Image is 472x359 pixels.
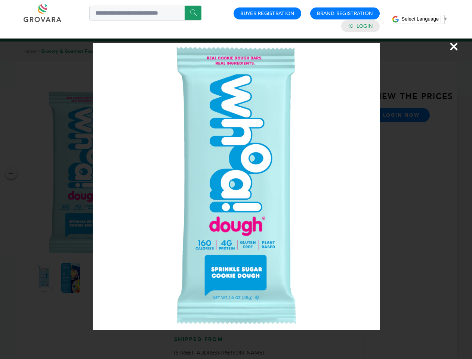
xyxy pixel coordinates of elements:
[443,16,448,22] span: ▼
[93,43,380,330] img: Image Preview
[89,6,201,21] input: Search a product or brand...
[317,10,373,17] a: Brand Registration
[401,16,448,22] a: Select Language​
[240,10,294,17] a: Buyer Registration
[357,23,373,30] a: Login
[401,16,439,22] span: Select Language
[449,36,459,57] span: ×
